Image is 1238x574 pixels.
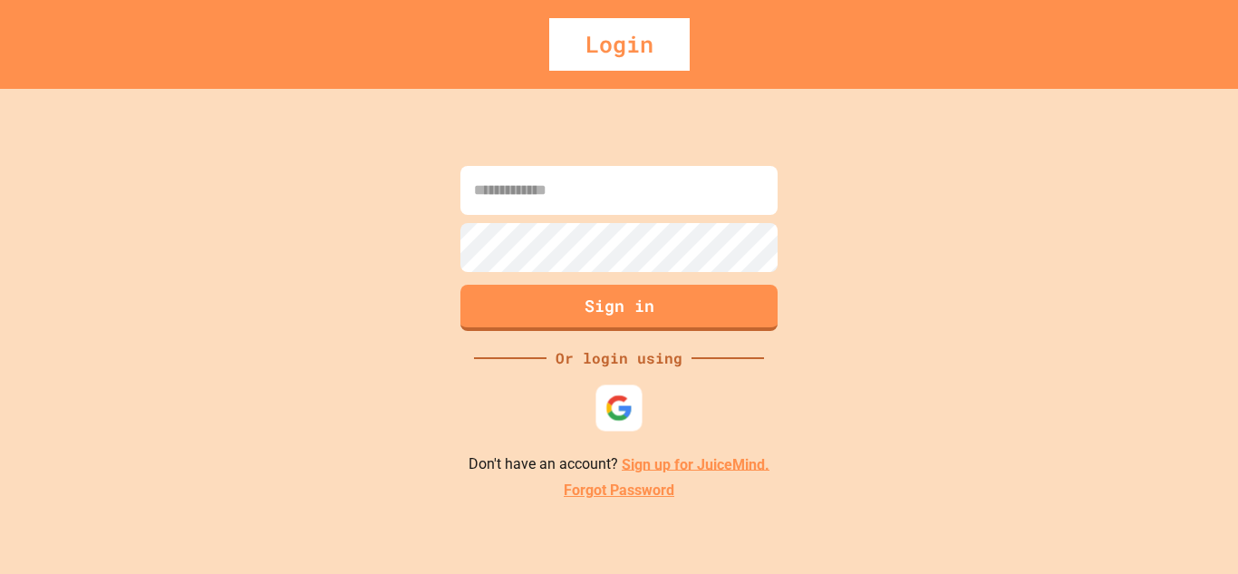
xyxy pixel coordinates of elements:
p: Don't have an account? [469,453,769,476]
a: Forgot Password [564,480,674,501]
img: google-icon.svg [605,394,634,422]
div: Login [549,18,690,71]
button: Sign in [460,285,778,331]
a: Sign up for JuiceMind. [622,455,769,472]
div: Or login using [546,347,692,369]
